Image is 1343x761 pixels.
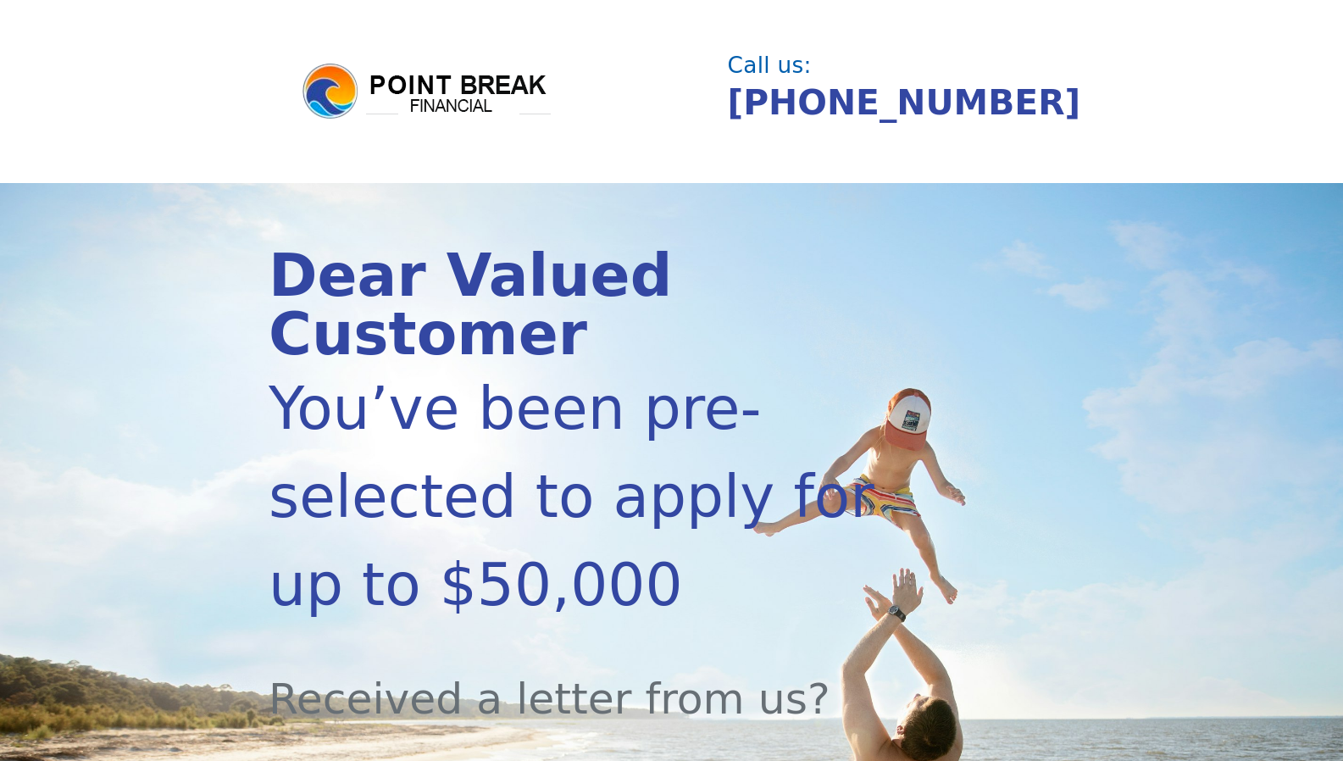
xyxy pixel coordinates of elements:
div: Dear Valued Customer [269,247,953,364]
img: logo.png [300,61,554,122]
div: Call us: [728,54,1063,76]
div: Received a letter from us? [269,629,953,731]
div: You’ve been pre-selected to apply for up to $50,000 [269,364,953,629]
a: [PHONE_NUMBER] [728,82,1081,123]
